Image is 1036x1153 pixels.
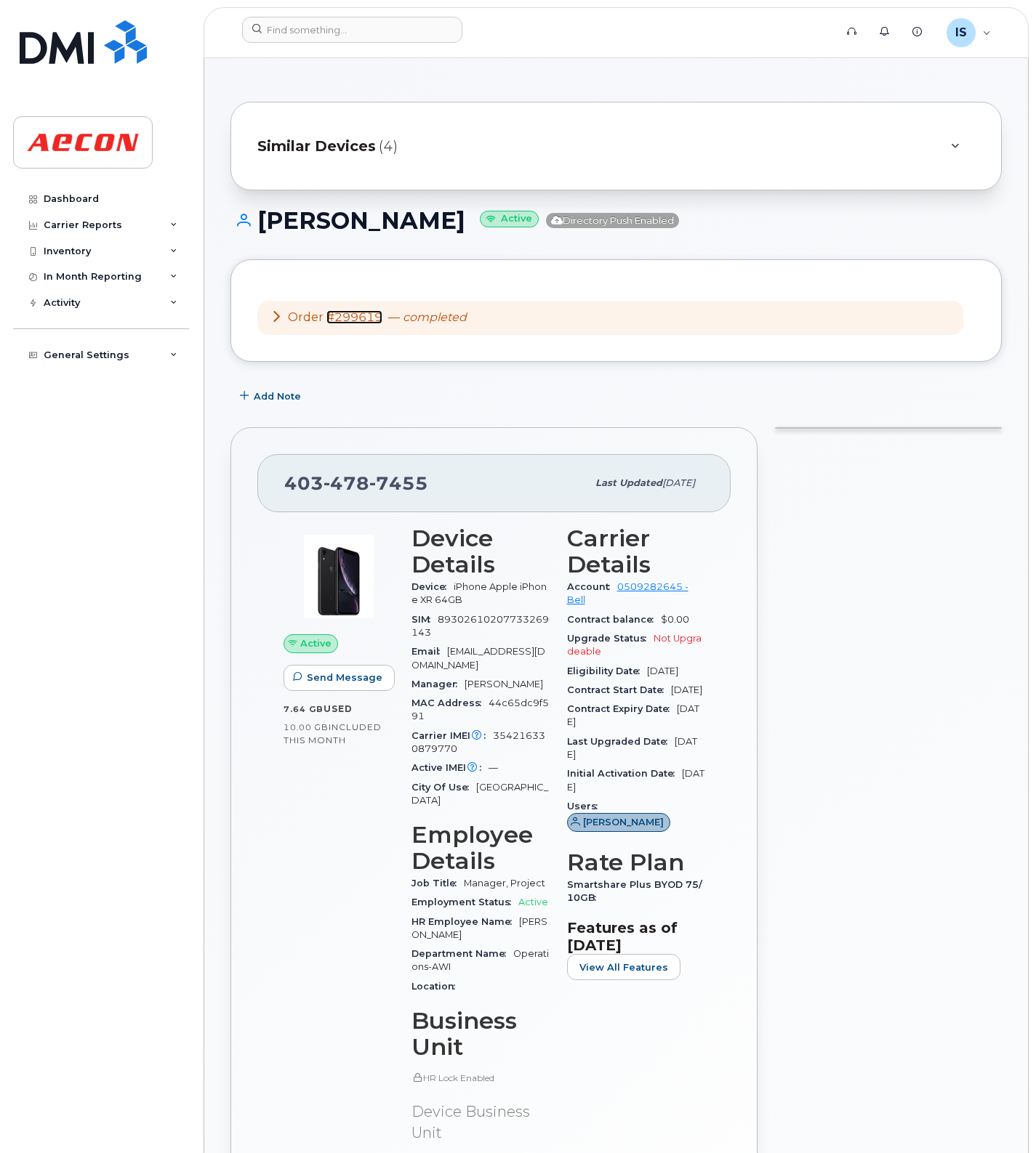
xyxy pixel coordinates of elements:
[411,581,547,605] span: iPhone Apple iPhone XR 64GB
[411,614,438,625] span: SIM
[567,614,661,625] span: Contract balance
[567,581,688,605] a: 0509282645 - Bell
[567,703,699,727] span: [DATE]
[465,679,543,689] span: [PERSON_NAME]
[411,916,519,927] span: HR Employee Name
[411,679,465,689] span: Manager
[411,646,545,670] span: [EMAIL_ADDRESS][DOMAIN_NAME]
[567,684,671,695] span: Contract Start Date
[230,208,1002,233] h1: [PERSON_NAME]
[567,768,682,779] span: Initial Activation Date
[579,960,668,974] span: View All Features
[567,801,605,812] span: Users
[567,768,704,792] span: [DATE]
[411,1008,550,1060] h3: Business Unit
[369,472,428,494] span: 7455
[284,472,428,494] span: 403
[411,782,476,793] span: City Of Use
[411,730,545,754] span: 354216330879770
[662,477,695,488] span: [DATE]
[567,849,705,875] h3: Rate Plan
[489,762,498,773] span: —
[567,633,654,644] span: Upgrade Status
[411,1101,550,1143] p: Device Business Unit
[411,646,447,657] span: Email
[411,822,550,874] h3: Employee Details
[567,581,617,592] span: Account
[567,703,677,714] span: Contract Expiry Date
[403,310,467,324] em: completed
[411,916,547,940] span: [PERSON_NAME]
[288,310,324,324] span: Order
[661,614,689,625] span: $0.00
[671,684,702,695] span: [DATE]
[464,878,545,889] span: Manager, Project
[295,533,382,620] img: image20231002-3703462-1qb80zy.jpeg
[595,477,662,488] span: Last updated
[411,897,518,907] span: Employment Status
[257,136,376,157] span: Similar Devices
[379,136,398,157] span: (4)
[411,948,513,959] span: Department Name
[254,389,301,403] span: Add Note
[411,878,464,889] span: Job Title
[567,736,675,747] span: Last Upgraded Date
[307,671,382,684] span: Send Message
[411,762,489,773] span: Active IMEI
[411,614,549,638] span: 89302610207733269143
[324,472,369,494] span: 478
[411,730,493,741] span: Carrier IMEI
[284,704,324,714] span: 7.64 GB
[583,815,664,829] span: [PERSON_NAME]
[388,310,467,324] span: —
[411,697,489,708] span: MAC Address
[480,211,539,227] small: Active
[230,384,313,410] button: Add Note
[647,665,678,676] span: [DATE]
[567,736,697,760] span: [DATE]
[411,1072,550,1084] p: HR Lock Enabled
[567,919,705,954] h3: Features as of [DATE]
[546,213,679,228] span: Directory Push Enabled
[284,721,382,745] span: included this month
[567,525,705,578] h3: Carrier Details
[411,782,548,806] span: [GEOGRAPHIC_DATA]
[284,665,395,691] button: Send Message
[411,525,550,578] h3: Device Details
[326,310,382,324] a: #299619
[567,954,680,980] button: View All Features
[411,581,454,592] span: Device
[567,665,647,676] span: Eligibility Date
[567,879,702,903] span: Smartshare Plus BYOD 75/10GB
[324,703,353,714] span: used
[284,722,329,732] span: 10.00 GB
[300,636,332,650] span: Active
[518,897,548,907] span: Active
[567,817,671,828] a: [PERSON_NAME]
[411,981,462,992] span: Location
